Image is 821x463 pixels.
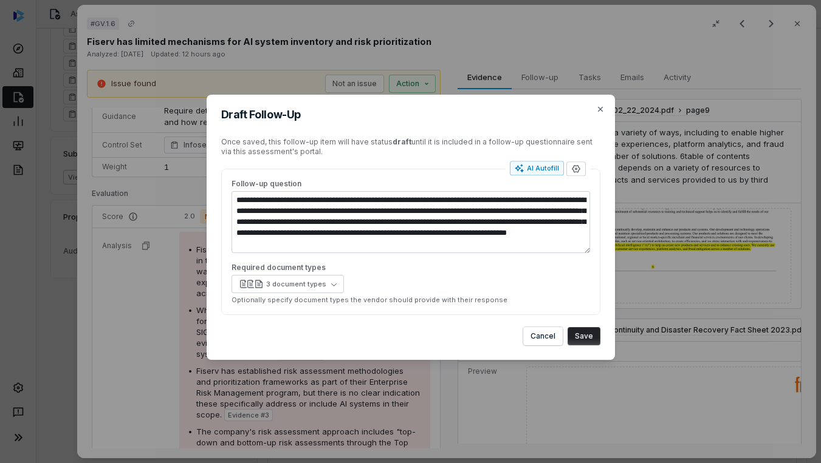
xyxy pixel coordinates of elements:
[510,161,564,175] button: AI Autofill
[221,109,600,120] h2: Draft Follow-Up
[393,137,411,146] strong: draft
[266,280,326,289] div: 3 document types
[232,179,590,189] label: Follow-up question
[232,263,590,272] label: Required document types
[523,327,563,345] button: Cancel
[232,296,590,305] p: Optionally specify document types the vendor should provide with their response
[515,163,559,173] div: AI Autofill
[221,137,600,157] div: Once saved, this follow-up item will have status until it is included in a follow-up questionnair...
[568,327,600,345] button: Save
